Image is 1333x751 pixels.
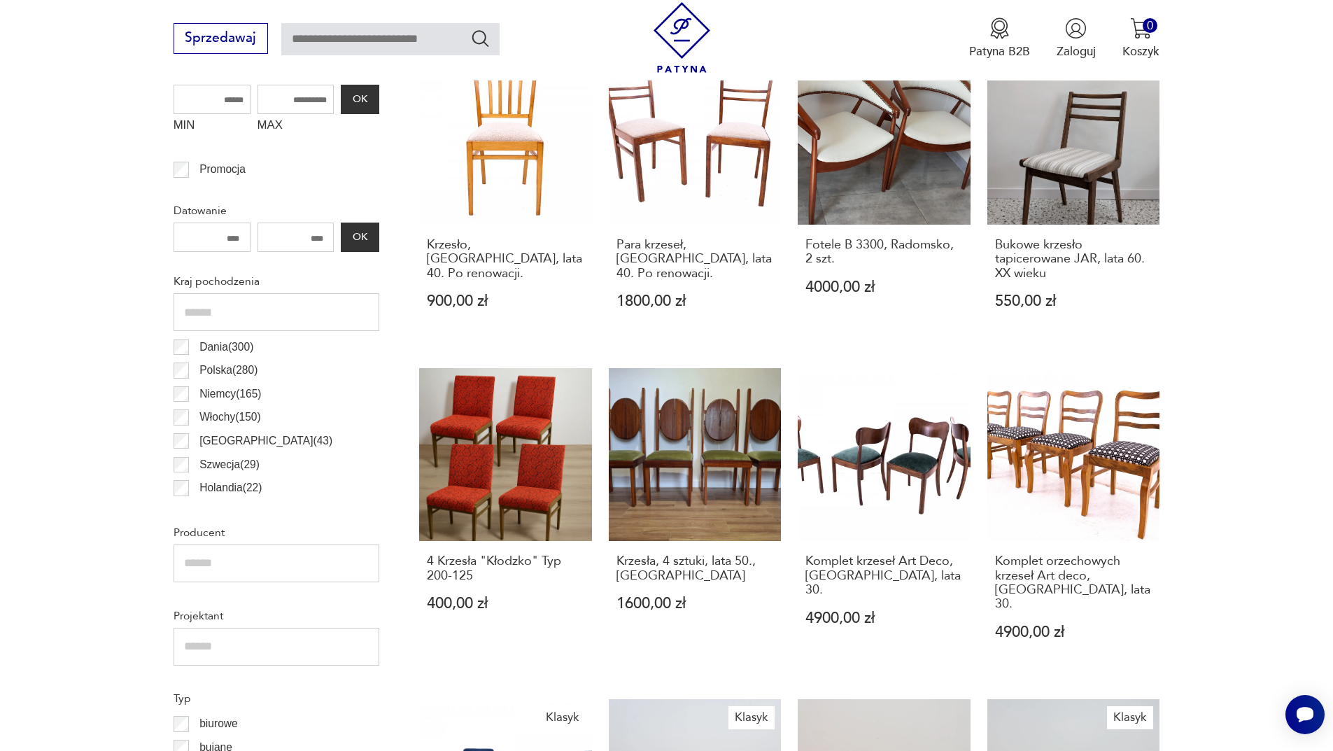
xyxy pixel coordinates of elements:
p: Kraj pochodzenia [174,272,379,290]
p: Datowanie [174,202,379,220]
img: Ikona koszyka [1130,17,1152,39]
a: Para krzeseł, Polska, lata 40. Po renowacji.Para krzeseł, [GEOGRAPHIC_DATA], lata 40. Po renowacj... [609,52,782,342]
button: OK [341,223,379,252]
p: 4000,00 zł [805,280,963,295]
button: Szukaj [470,28,491,48]
iframe: Smartsupp widget button [1285,695,1325,734]
p: Promocja [199,160,246,178]
a: 4 Krzesła "Kłodzko" Typ 200-1254 Krzesła "Kłodzko" Typ 200-125400,00 zł [419,368,592,672]
p: 4900,00 zł [995,625,1152,640]
p: Typ [174,689,379,708]
img: Ikona medalu [989,17,1010,39]
button: Zaloguj [1057,17,1096,59]
button: 0Koszyk [1122,17,1159,59]
div: 0 [1143,18,1157,33]
a: Komplet orzechowych krzeseł Art deco, Polska, lata 30.Komplet orzechowych krzeseł Art deco, [GEOG... [987,368,1160,672]
p: 550,00 zł [995,294,1152,309]
h3: Komplet krzeseł Art Deco, [GEOGRAPHIC_DATA], lata 30. [805,554,963,597]
label: MIN [174,114,251,141]
label: MAX [258,114,334,141]
button: Patyna B2B [969,17,1030,59]
a: Sprzedawaj [174,34,268,45]
h3: Para krzeseł, [GEOGRAPHIC_DATA], lata 40. Po renowacji. [616,238,774,281]
a: Krzesło, Polska, lata 40. Po renowacji.Krzesło, [GEOGRAPHIC_DATA], lata 40. Po renowacji.900,00 zł [419,52,592,342]
p: 1800,00 zł [616,294,774,309]
p: Zaloguj [1057,43,1096,59]
p: Czechy ( 21 ) [199,503,255,521]
img: Patyna - sklep z meblami i dekoracjami vintage [647,2,717,73]
h3: Fotele B 3300, Radomsko, 2 szt. [805,238,963,267]
p: Włochy ( 150 ) [199,408,261,426]
button: OK [341,85,379,114]
img: Ikonka użytkownika [1065,17,1087,39]
p: Holandia ( 22 ) [199,479,262,497]
p: Projektant [174,607,379,625]
p: biurowe [199,715,238,733]
p: Szwecja ( 29 ) [199,456,260,474]
h3: Krzesło, [GEOGRAPHIC_DATA], lata 40. Po renowacji. [427,238,584,281]
p: Producent [174,524,379,542]
p: Patyna B2B [969,43,1030,59]
h3: Krzesła, 4 sztuki, lata 50., [GEOGRAPHIC_DATA] [616,554,774,583]
p: 400,00 zł [427,596,584,611]
p: 900,00 zł [427,294,584,309]
a: Fotele B 3300, Radomsko, 2 szt.Fotele B 3300, Radomsko, 2 szt.4000,00 zł [798,52,971,342]
h3: Bukowe krzesło tapicerowane JAR, lata 60. XX wieku [995,238,1152,281]
p: 4900,00 zł [805,611,963,626]
p: Niemcy ( 165 ) [199,385,261,403]
p: Polska ( 280 ) [199,361,258,379]
h3: Komplet orzechowych krzeseł Art deco, [GEOGRAPHIC_DATA], lata 30. [995,554,1152,612]
a: Komplet krzeseł Art Deco, Polska, lata 30.Komplet krzeseł Art Deco, [GEOGRAPHIC_DATA], lata 30.49... [798,368,971,672]
p: Dania ( 300 ) [199,338,253,356]
p: Koszyk [1122,43,1159,59]
h3: 4 Krzesła "Kłodzko" Typ 200-125 [427,554,584,583]
a: Bukowe krzesło tapicerowane JAR, lata 60. XX wiekuBukowe krzesło tapicerowane JAR, lata 60. XX wi... [987,52,1160,342]
p: [GEOGRAPHIC_DATA] ( 43 ) [199,432,332,450]
p: 1600,00 zł [616,596,774,611]
a: Ikona medaluPatyna B2B [969,17,1030,59]
a: Krzesła, 4 sztuki, lata 50., PolskaKrzesła, 4 sztuki, lata 50., [GEOGRAPHIC_DATA]1600,00 zł [609,368,782,672]
button: Sprzedawaj [174,23,268,54]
